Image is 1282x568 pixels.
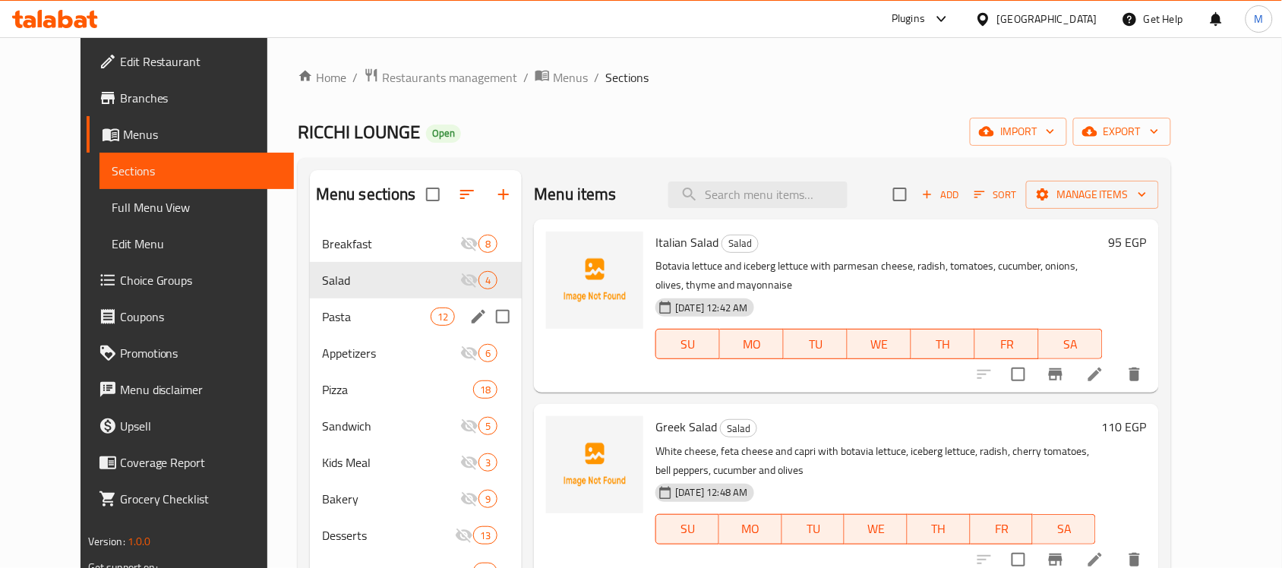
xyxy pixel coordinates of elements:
span: 18 [474,383,497,397]
a: Branches [87,80,295,116]
div: items [478,344,497,362]
span: M [1255,11,1264,27]
span: Salad [322,271,460,289]
span: TU [790,333,842,355]
span: Salad [721,420,756,437]
div: items [431,308,455,326]
button: import [970,118,1067,146]
span: 13 [474,529,497,543]
p: Botavia lettuce and iceberg lettuce with parmesan cheese, radish, tomatoes, cucumber, onions, oli... [655,257,1103,295]
span: Edit Restaurant [120,52,283,71]
li: / [352,68,358,87]
button: SU [655,514,719,544]
span: 3 [479,456,497,470]
button: MO [719,514,782,544]
button: Add section [485,176,522,213]
svg: Inactive section [460,271,478,289]
span: [DATE] 12:48 AM [669,485,753,500]
div: Pizza18 [310,371,523,408]
div: Salad [722,235,759,253]
span: 1.0.0 [128,532,151,551]
h6: 110 EGP [1102,416,1147,437]
svg: Inactive section [460,417,478,435]
a: Promotions [87,335,295,371]
span: Greek Salad [655,415,717,438]
span: Full Menu View [112,198,283,216]
a: Menus [535,68,588,87]
button: FR [971,514,1034,544]
span: Appetizers [322,344,460,362]
a: Full Menu View [99,189,295,226]
span: Select to update [1003,358,1034,390]
span: Choice Groups [120,271,283,289]
button: WE [845,514,908,544]
a: Sections [99,153,295,189]
span: 4 [479,273,497,288]
svg: Inactive section [460,490,478,508]
span: Edit Menu [112,235,283,253]
span: Sort sections [449,176,485,213]
span: SU [662,333,714,355]
button: edit [467,305,490,328]
a: Edit menu item [1086,365,1104,383]
div: Salad4 [310,262,523,298]
div: Desserts13 [310,517,523,554]
svg: Inactive section [460,344,478,362]
span: 12 [431,310,454,324]
div: items [478,271,497,289]
svg: Inactive section [455,526,473,544]
li: / [523,68,529,87]
a: Edit Restaurant [87,43,295,80]
div: Kids Meal3 [310,444,523,481]
img: Greek Salad [546,416,643,513]
span: SA [1039,518,1090,540]
span: Sort [974,186,1016,204]
div: Pasta12edit [310,298,523,335]
span: Pasta [322,308,431,326]
button: Sort [971,183,1020,207]
span: Sections [605,68,649,87]
div: items [478,490,497,508]
span: TH [914,518,965,540]
span: Add [920,186,961,204]
span: Bakery [322,490,460,508]
span: Salad [722,235,758,252]
span: FR [977,518,1028,540]
button: MO [720,329,784,359]
span: export [1085,122,1159,141]
span: Desserts [322,526,455,544]
span: 8 [479,237,497,251]
span: Sandwich [322,417,460,435]
a: Restaurants management [364,68,517,87]
button: delete [1116,356,1153,393]
a: Home [298,68,346,87]
div: items [478,235,497,253]
span: RICCHI LOUNGE [298,115,420,149]
span: 5 [479,419,497,434]
span: SU [662,518,713,540]
span: Select all sections [417,178,449,210]
h2: Menu items [534,183,617,206]
div: Appetizers6 [310,335,523,371]
a: Menus [87,116,295,153]
span: Breakfast [322,235,460,253]
span: MO [726,333,778,355]
h2: Menu sections [316,183,416,206]
span: Branches [120,89,283,107]
a: Upsell [87,408,295,444]
span: Manage items [1038,185,1147,204]
span: Sections [112,162,283,180]
span: TU [788,518,839,540]
a: Choice Groups [87,262,295,298]
div: Kids Meal [322,453,460,472]
span: FR [981,333,1033,355]
input: search [668,181,848,208]
span: Sort items [965,183,1026,207]
button: SU [655,329,720,359]
span: Promotions [120,344,283,362]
